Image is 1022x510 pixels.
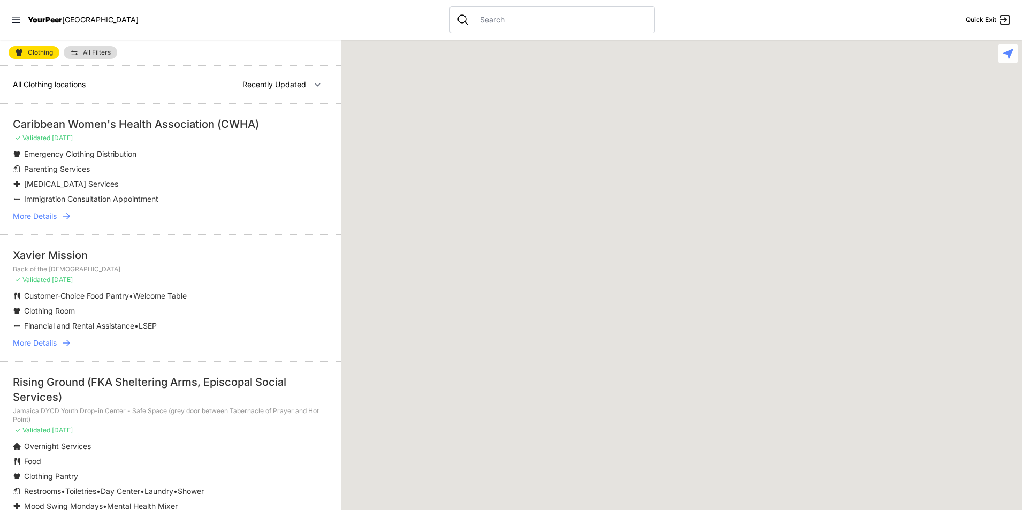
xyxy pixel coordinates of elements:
[13,117,328,132] div: Caribbean Women's Health Association (CWHA)
[61,486,65,496] span: •
[24,321,134,330] span: Financial and Rental Assistance
[13,248,328,263] div: Xavier Mission
[96,486,101,496] span: •
[24,486,61,496] span: Restrooms
[13,211,57,222] span: More Details
[24,164,90,173] span: Parenting Services
[15,134,50,142] span: ✓ Validated
[13,338,328,348] a: More Details
[24,456,41,466] span: Food
[62,15,139,24] span: [GEOGRAPHIC_DATA]
[178,486,204,496] span: Shower
[139,321,157,330] span: LSEP
[13,407,328,424] p: Jamaica DYCD Youth Drop-in Center - Safe Space (grey door between Tabernacle of Prayer and Hot Po...
[13,80,86,89] span: All Clothing locations
[13,338,57,348] span: More Details
[129,291,133,300] span: •
[24,291,129,300] span: Customer-Choice Food Pantry
[133,291,187,300] span: Welcome Table
[28,15,62,24] span: YourPeer
[24,442,91,451] span: Overnight Services
[140,486,144,496] span: •
[134,321,139,330] span: •
[64,46,117,59] a: All Filters
[24,471,78,481] span: Clothing Pantry
[173,486,178,496] span: •
[144,486,173,496] span: Laundry
[101,486,140,496] span: Day Center
[13,265,328,273] p: Back of the [DEMOGRAPHIC_DATA]
[474,14,648,25] input: Search
[83,49,111,56] span: All Filters
[966,16,996,24] span: Quick Exit
[24,179,118,188] span: [MEDICAL_DATA] Services
[52,426,73,434] span: [DATE]
[13,375,328,405] div: Rising Ground (FKA Sheltering Arms, Episcopal Social Services)
[15,276,50,284] span: ✓ Validated
[24,306,75,315] span: Clothing Room
[28,49,53,56] span: Clothing
[24,194,158,203] span: Immigration Consultation Appointment
[9,46,59,59] a: Clothing
[52,276,73,284] span: [DATE]
[28,17,139,23] a: YourPeer[GEOGRAPHIC_DATA]
[24,149,136,158] span: Emergency Clothing Distribution
[966,13,1011,26] a: Quick Exit
[52,134,73,142] span: [DATE]
[13,211,328,222] a: More Details
[65,486,96,496] span: Toiletries
[15,426,50,434] span: ✓ Validated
